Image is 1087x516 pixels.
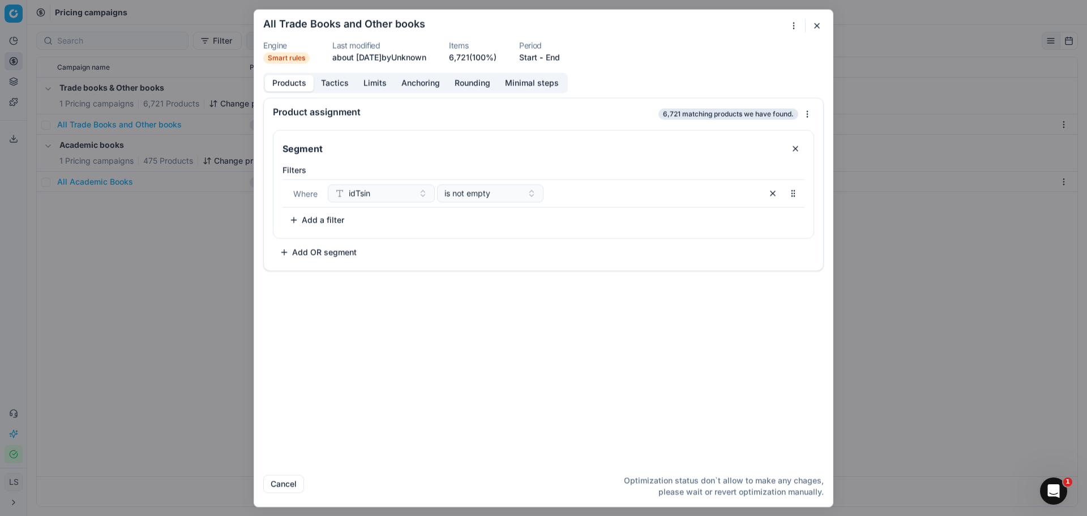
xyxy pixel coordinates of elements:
button: Tactics [314,75,356,91]
span: Smart rules [263,52,310,63]
dt: Engine [263,41,310,49]
div: Product assignment [273,107,656,116]
button: Products [265,75,314,91]
span: 6,721 matching products we have found. [658,108,798,120]
button: Anchoring [394,75,447,91]
span: Where [293,189,318,198]
input: Segment [280,139,782,157]
dt: Last modified [332,41,426,49]
p: Optimization status don`t allow to make any chages, please wait or revert optimization manually. [606,475,824,497]
button: Minimal steps [498,75,566,91]
button: End [546,52,560,63]
button: Start [519,52,537,63]
button: Cancel [263,475,304,493]
span: 1 [1063,477,1072,487]
a: 6,721(100%) [449,52,497,63]
span: idTsin [349,187,370,199]
iframe: Intercom live chat [1040,477,1067,505]
span: about [DATE] by Unknown [332,52,426,62]
dt: Period [519,41,560,49]
dt: Items [449,41,497,49]
span: is not empty [444,187,490,199]
button: Limits [356,75,394,91]
span: - [540,52,543,63]
button: Add OR segment [273,243,363,261]
label: Filters [283,164,804,176]
button: Add a filter [283,211,351,229]
button: Rounding [447,75,498,91]
h2: All Trade Books and Other books [263,19,425,29]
